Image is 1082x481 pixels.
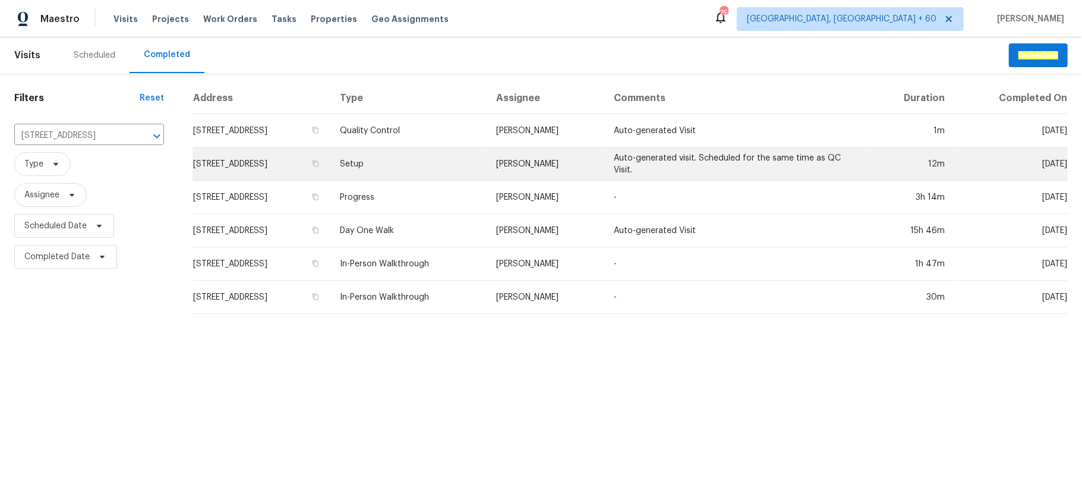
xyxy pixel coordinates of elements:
[868,281,954,314] td: 30m
[310,158,321,169] button: Copy Address
[14,92,140,104] h1: Filters
[203,13,257,25] span: Work Orders
[868,114,954,147] td: 1m
[14,127,131,145] input: Search for an address...
[868,247,954,281] td: 1h 47m
[605,181,868,214] td: -
[487,83,604,114] th: Assignee
[487,147,604,181] td: [PERSON_NAME]
[605,114,868,147] td: Auto-generated Visit
[310,258,321,269] button: Copy Address
[330,247,487,281] td: In-Person Walkthrough
[954,181,1068,214] td: [DATE]
[487,214,604,247] td: [PERSON_NAME]
[487,247,604,281] td: [PERSON_NAME]
[149,128,165,144] button: Open
[487,181,604,214] td: [PERSON_NAME]
[954,114,1068,147] td: [DATE]
[747,13,936,25] span: [GEOGRAPHIC_DATA], [GEOGRAPHIC_DATA] + 60
[330,281,487,314] td: In-Person Walkthrough
[720,7,728,19] div: 751
[868,83,954,114] th: Duration
[272,15,296,23] span: Tasks
[605,281,868,314] td: -
[330,214,487,247] td: Day One Walk
[113,13,138,25] span: Visits
[605,214,868,247] td: Auto-generated Visit
[868,214,954,247] td: 15h 46m
[193,214,330,247] td: [STREET_ADDRESS]
[310,225,321,235] button: Copy Address
[992,13,1064,25] span: [PERSON_NAME]
[193,181,330,214] td: [STREET_ADDRESS]
[310,291,321,302] button: Copy Address
[371,13,449,25] span: Geo Assignments
[954,214,1068,247] td: [DATE]
[14,42,40,68] span: Visits
[487,114,604,147] td: [PERSON_NAME]
[954,147,1068,181] td: [DATE]
[605,147,868,181] td: Auto-generated visit. Scheduled for the same time as QC Visit.
[24,251,90,263] span: Completed Date
[152,13,189,25] span: Projects
[24,158,43,170] span: Type
[330,147,487,181] td: Setup
[1018,51,1058,59] em: Schedule
[193,247,330,281] td: [STREET_ADDRESS]
[144,49,190,61] div: Completed
[954,247,1068,281] td: [DATE]
[40,13,80,25] span: Maestro
[193,83,330,114] th: Address
[605,247,868,281] td: -
[954,83,1068,114] th: Completed On
[487,281,604,314] td: [PERSON_NAME]
[868,147,954,181] td: 12m
[193,147,330,181] td: [STREET_ADDRESS]
[868,181,954,214] td: 3h 14m
[954,281,1068,314] td: [DATE]
[1009,43,1068,68] button: Schedule
[605,83,868,114] th: Comments
[193,281,330,314] td: [STREET_ADDRESS]
[140,92,164,104] div: Reset
[310,191,321,202] button: Copy Address
[193,114,330,147] td: [STREET_ADDRESS]
[311,13,357,25] span: Properties
[330,83,487,114] th: Type
[330,181,487,214] td: Progress
[330,114,487,147] td: Quality Control
[24,189,59,201] span: Assignee
[74,49,115,61] div: Scheduled
[310,125,321,136] button: Copy Address
[24,220,87,232] span: Scheduled Date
